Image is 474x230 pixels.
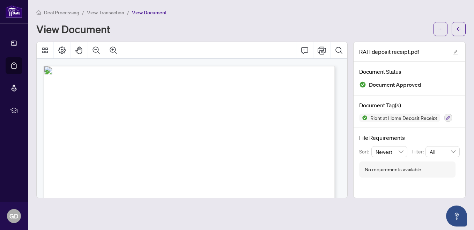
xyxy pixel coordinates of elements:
[87,9,124,16] span: View Transaction
[132,9,167,16] span: View Document
[36,23,110,35] h1: View Document
[359,101,460,109] h4: Document Tag(s)
[82,8,84,16] li: /
[359,81,366,88] img: Document Status
[359,67,460,76] h4: Document Status
[456,27,461,31] span: arrow-left
[6,5,22,18] img: logo
[446,206,467,227] button: Open asap
[36,10,41,15] span: home
[9,211,18,221] span: GD
[359,134,460,142] h4: File Requirements
[430,146,456,157] span: All
[369,80,421,89] span: Document Approved
[453,50,458,55] span: edit
[359,148,371,156] p: Sort:
[365,166,421,173] div: No requirements available
[359,114,368,122] img: Status Icon
[438,27,443,31] span: ellipsis
[376,146,403,157] span: Newest
[127,8,129,16] li: /
[44,9,79,16] span: Deal Processing
[359,48,419,56] span: RAH deposit receipt.pdf
[412,148,425,156] p: Filter:
[368,115,440,120] span: Right at Home Deposit Receipt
